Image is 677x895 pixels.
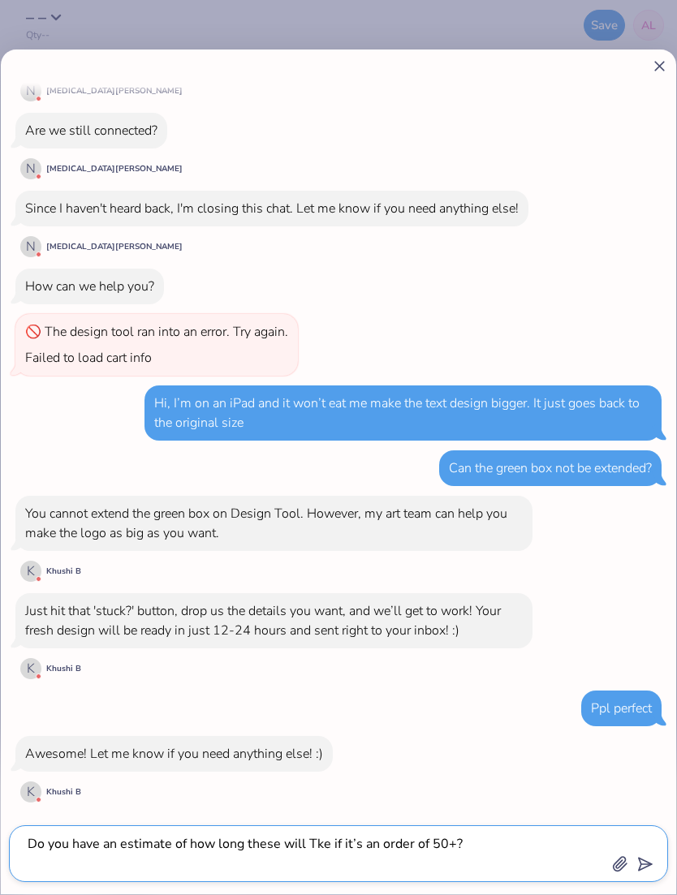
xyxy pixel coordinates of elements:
[46,85,183,97] div: [MEDICAL_DATA][PERSON_NAME]
[25,745,323,763] div: Awesome! Let me know if you need anything else! :)
[449,459,652,477] div: Can the green box not be extended?
[20,658,41,679] div: K
[26,833,606,875] textarea: Do you have an estimate of how long these will Tke if it’s an order of 50+?
[20,561,41,582] div: K
[25,505,507,542] div: You cannot extend the green box on Design Tool. However, my art team can help you make the logo a...
[25,602,501,639] div: Just hit that 'stuck?' button, drop us the details you want, and we’ll get to work! Your fresh de...
[25,278,154,295] div: How can we help you?
[154,394,640,432] div: Hi, I’m on an iPad and it won’t eat me make the text design bigger. It just goes back to the orig...
[25,349,152,367] div: Failed to load cart info
[46,786,81,798] div: Khushi B
[46,663,81,675] div: Khushi B
[46,566,81,578] div: Khushi B
[20,158,41,179] div: N
[25,122,157,140] div: Are we still connected?
[25,200,519,217] div: Since I haven't heard back, I'm closing this chat. Let me know if you need anything else!
[20,781,41,802] div: K
[46,241,183,253] div: [MEDICAL_DATA][PERSON_NAME]
[45,323,288,341] div: The design tool ran into an error. Try again.
[20,236,41,257] div: N
[591,699,652,717] div: Ppl perfect
[20,80,41,101] div: N
[46,163,183,175] div: [MEDICAL_DATA][PERSON_NAME]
